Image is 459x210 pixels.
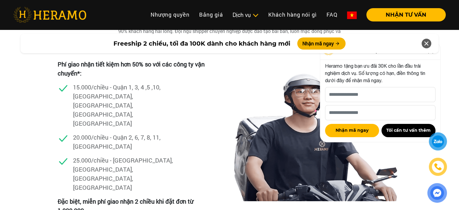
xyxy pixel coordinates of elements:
[230,54,402,201] img: Heramo ve sinh giat hap giay giao nhan tan noi HCM
[58,133,69,144] img: checked.svg
[430,159,446,175] a: phone-icon
[263,8,322,21] a: Khách hàng nói gì
[73,156,176,192] p: 25.000/chiều - [GEOGRAPHIC_DATA], [GEOGRAPHIC_DATA], [GEOGRAPHIC_DATA], [GEOGRAPHIC_DATA]
[381,124,435,137] button: Tôi cần tư vấn thêm
[13,7,86,23] img: heramo-logo.png
[58,156,69,167] img: checked.svg
[233,11,259,19] div: Dịch vụ
[325,62,435,84] p: Heramo tặng bạn ưu đãi 30K cho lần đầu trải nghiệm dịch vụ. Số lượng có hạn, điền thông tin dưới ...
[58,60,212,78] p: Phí giao nhận tiết kiệm hơn 50% so với các công ty vận chuyển*:
[252,12,259,18] img: subToggleIcon
[73,82,176,128] p: 15.000/chiều - Quận 1, 3, 4 ,5 ,10, [GEOGRAPHIC_DATA], [GEOGRAPHIC_DATA], [GEOGRAPHIC_DATA], [GEO...
[347,11,357,19] img: vn-flag.png
[58,82,69,94] img: checked.svg
[113,39,290,48] span: Freeship 2 chiều, tối đa 100K dành cho khách hàng mới
[73,133,176,151] p: 20.000/chiều - Quận 2, 6, 7, 8, 11, [GEOGRAPHIC_DATA]
[322,8,342,21] a: FAQ
[297,37,346,50] button: Nhận mã ngay
[366,8,446,21] button: NHẬN TƯ VẤN
[362,12,446,18] a: NHẬN TƯ VẤN
[434,163,441,170] img: phone-icon
[146,8,194,21] a: Nhượng quyền
[325,124,379,137] button: Nhận mã ngay
[194,8,228,21] a: Bảng giá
